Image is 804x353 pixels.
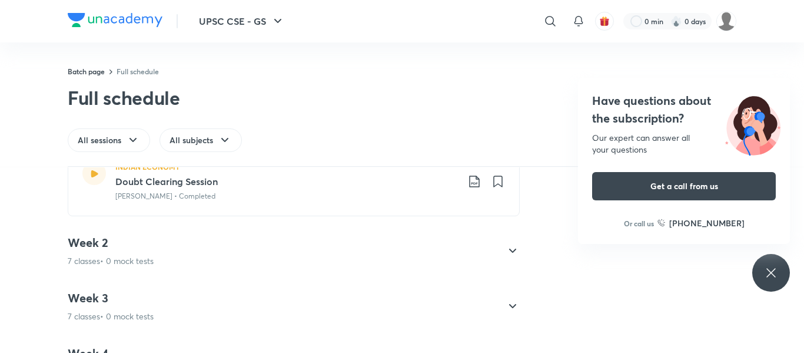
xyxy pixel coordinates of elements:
[68,255,154,267] p: 7 classes • 0 mock tests
[669,217,745,229] h6: [PHONE_NUMBER]
[58,235,520,267] div: Week 27 classes• 0 mock tests
[670,15,682,27] img: streak
[117,67,159,76] a: Full schedule
[68,13,162,30] a: Company Logo
[592,132,776,156] div: Our expert can answer all your questions
[599,16,610,27] img: avatar
[595,12,614,31] button: avatar
[58,291,520,322] div: Week 37 classes• 0 mock tests
[68,13,162,27] img: Company Logo
[68,235,154,250] h4: Week 2
[716,92,790,156] img: ttu_illustration_new.svg
[68,86,180,110] div: Full schedule
[115,174,458,189] h3: Doubt Clearing Session
[592,172,776,200] button: Get a call from us
[624,218,654,229] p: Or call us
[68,147,520,216] a: INDIAN ECONOMYDoubt Clearing Session[PERSON_NAME] • Completed
[192,9,292,33] button: UPSC CSE - GS
[115,191,215,202] p: [PERSON_NAME] • Completed
[592,92,776,127] h4: Have questions about the subscription?
[657,217,745,229] a: [PHONE_NUMBER]
[68,67,105,76] a: Batch page
[78,134,121,146] span: All sessions
[170,134,213,146] span: All subjects
[68,311,154,322] p: 7 classes • 0 mock tests
[68,291,154,306] h4: Week 3
[716,11,736,31] img: VIKRAM SINGH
